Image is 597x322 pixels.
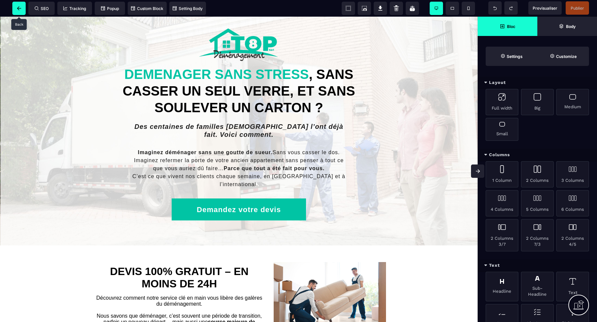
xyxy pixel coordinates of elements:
[478,77,597,89] div: Layout
[274,245,386,322] img: f3290620b8e3c8b96e25d3fc4e15ac84_la-romande-entreprise-demenagement-suisse.jpg
[521,272,554,301] div: Sub-Headline
[537,17,597,36] span: Open Layer Manager
[556,161,589,187] div: 3 Columns
[478,259,597,272] div: Text
[95,245,264,277] h1: DEVIS 100% GRATUIT – EN MOINS DE 24H
[478,149,597,161] div: Columns
[556,54,577,59] strong: Customize
[556,219,589,251] div: 2 Columns 4/5
[507,54,523,59] strong: Settings
[138,133,273,139] b: Imaginez déménager sans une goutte de sueur.
[224,149,325,155] b: Parce que tout a été fait pour vous.
[486,161,518,187] div: 1 Column
[521,161,554,187] div: 2 Columns
[537,47,589,66] span: Open Style Manager
[571,6,584,11] span: Publier
[63,6,86,11] span: Tracking
[117,46,361,99] h1: , SANS CASSER UN SEUL VERRE, ET SANS SOULEVER UN CARTON ?
[521,190,554,216] div: 5 Columns
[173,6,203,11] span: Setting Body
[486,272,518,301] div: Headline
[117,130,361,173] text: Sans vous casser le dos. Imaginez refermer la porte de votre ancien appartement sans penser à tou...
[35,6,49,11] span: SEO
[486,118,518,141] div: Small
[507,24,515,29] strong: Bloc
[342,2,355,15] span: View components
[197,12,281,45] img: 955e3bb10e8586a1ac41a0eb601d5dd2_3.png
[486,219,518,251] div: 2 Columns 3/7
[131,6,163,11] span: Custom Block
[358,2,371,15] span: Screenshot
[556,272,589,301] div: Text
[521,219,554,251] div: 2 Columns 7/3
[172,182,306,204] button: Demandez votre devis
[533,6,557,11] span: Previsualiser
[556,89,589,115] div: Medium
[117,106,361,124] text: Des centaines de familles [DEMOGRAPHIC_DATA] l’ont déjà fait. Voici comment.
[478,17,537,36] span: Open Blocks
[124,50,309,65] span: DEMENAGER SANS STRESS
[486,47,537,66] span: Settings
[171,302,256,314] b: source majeure de stress.
[528,1,562,15] span: Preview
[566,24,576,29] strong: Body
[486,89,518,115] div: Full width
[486,190,518,216] div: 4 Columns
[556,190,589,216] div: 6 Columns
[101,6,119,11] span: Popup
[521,89,554,115] div: Big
